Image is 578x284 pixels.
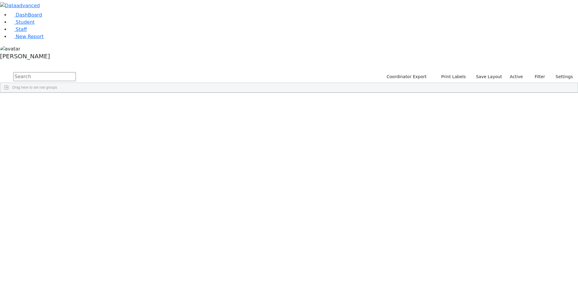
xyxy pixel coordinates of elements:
a: New Report [10,34,44,39]
button: Save Layout [473,72,505,81]
span: Staff [16,26,27,32]
span: DashBoard [16,12,42,18]
span: New Report [16,34,44,39]
button: Coordinator Export [383,72,429,81]
button: Filter [527,72,548,81]
span: Drag here to set row groups [12,85,57,90]
a: DashBoard [10,12,42,18]
button: Print Labels [434,72,468,81]
a: Staff [10,26,27,32]
label: Active [507,72,526,81]
input: Search [13,72,76,81]
a: Student [10,19,35,25]
button: Settings [548,72,576,81]
span: Student [16,19,35,25]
